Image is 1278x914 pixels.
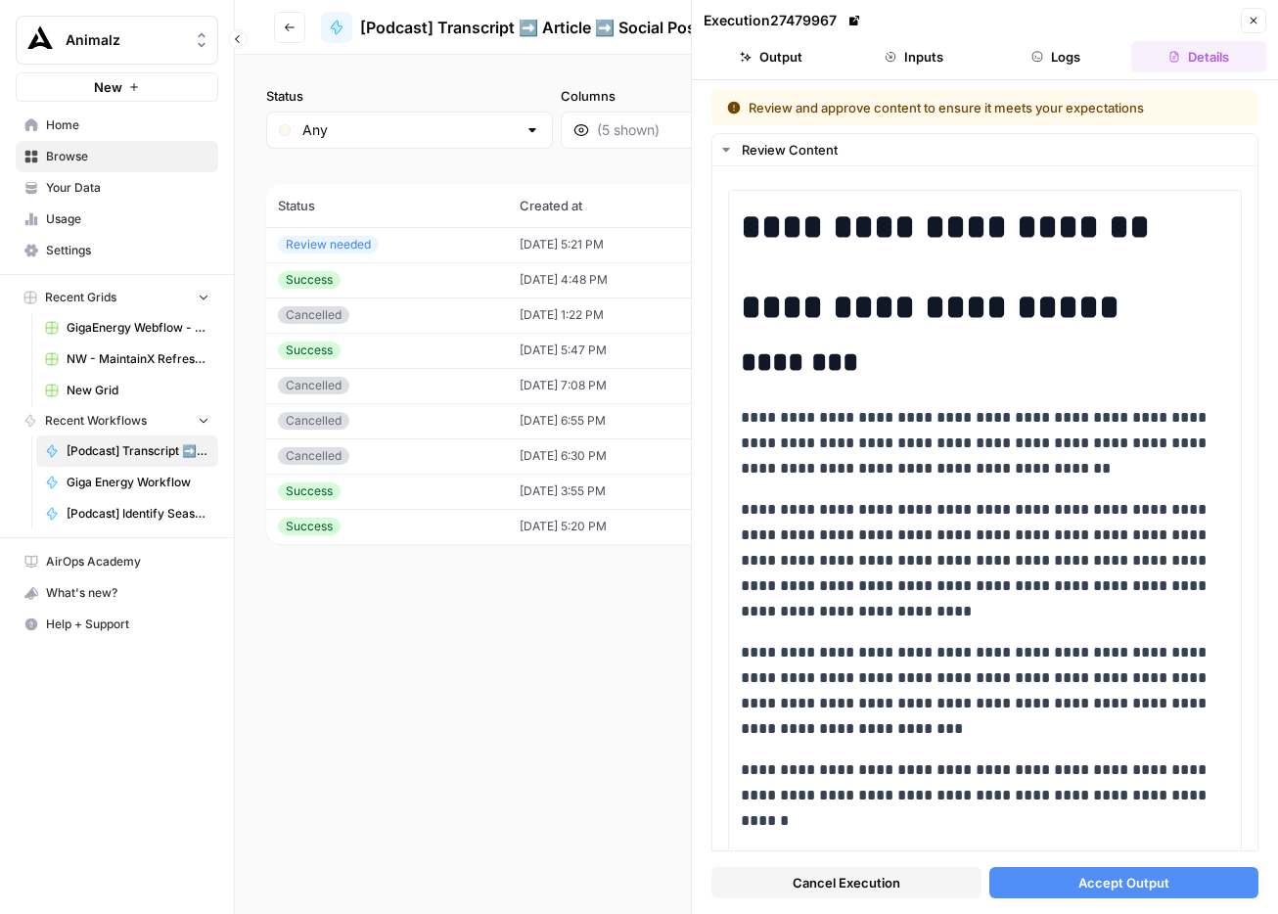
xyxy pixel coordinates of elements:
[846,41,981,72] button: Inputs
[16,172,218,204] a: Your Data
[508,333,725,368] td: [DATE] 5:47 PM
[16,609,218,640] button: Help + Support
[793,873,900,892] span: Cancel Execution
[66,30,184,50] span: Animalz
[46,116,209,134] span: Home
[67,442,209,460] span: [Podcast] Transcript ➡️ Article ➡️ Social Post
[278,412,349,430] div: Cancelled
[508,474,725,509] td: [DATE] 3:55 PM
[23,23,58,58] img: Animalz Logo
[711,867,981,898] button: Cancel Execution
[67,382,209,399] span: New Grid
[278,482,341,500] div: Success
[508,297,725,333] td: [DATE] 1:22 PM
[1078,873,1169,892] span: Accept Output
[302,120,517,140] input: Any
[67,505,209,523] span: [Podcast] Identify Season Quotes & Topics
[712,134,1257,165] button: Review Content
[321,12,702,43] a: [Podcast] Transcript ➡️ Article ➡️ Social Post
[278,306,349,324] div: Cancelled
[46,210,209,228] span: Usage
[36,375,218,406] a: New Grid
[16,141,218,172] a: Browse
[266,86,553,106] label: Status
[46,553,209,571] span: AirOps Academy
[36,467,218,498] a: Giga Energy Workflow
[278,377,349,394] div: Cancelled
[46,148,209,165] span: Browse
[16,235,218,266] a: Settings
[508,509,725,544] td: [DATE] 5:20 PM
[266,149,1247,184] span: (9 records)
[16,283,218,312] button: Recent Grids
[36,435,218,467] a: [Podcast] Transcript ➡️ Article ➡️ Social Post
[17,578,217,608] div: What's new?
[67,319,209,337] span: GigaEnergy Webflow - Shop Inventories
[742,140,1246,160] div: Review Content
[704,11,864,30] div: Execution 27479967
[508,262,725,297] td: [DATE] 4:48 PM
[45,289,116,306] span: Recent Grids
[278,518,341,535] div: Success
[704,41,839,72] button: Output
[67,474,209,491] span: Giga Energy Workflow
[561,86,847,106] label: Columns
[45,412,147,430] span: Recent Workflows
[278,271,341,289] div: Success
[67,350,209,368] span: NW - MaintainX Refresh Workflow
[16,16,218,65] button: Workspace: Animalz
[16,406,218,435] button: Recent Workflows
[94,77,122,97] span: New
[266,184,508,227] th: Status
[16,204,218,235] a: Usage
[508,438,725,474] td: [DATE] 6:30 PM
[16,546,218,577] a: AirOps Academy
[989,867,1259,898] button: Accept Output
[46,616,209,633] span: Help + Support
[46,179,209,197] span: Your Data
[508,184,725,227] th: Created at
[508,368,725,403] td: [DATE] 7:08 PM
[46,242,209,259] span: Settings
[36,312,218,343] a: GigaEnergy Webflow - Shop Inventories
[508,403,725,438] td: [DATE] 6:55 PM
[508,227,725,262] td: [DATE] 5:21 PM
[989,41,1124,72] button: Logs
[16,577,218,609] button: What's new?
[36,343,218,375] a: NW - MaintainX Refresh Workflow
[727,98,1194,117] div: Review and approve content to ensure it meets your expectations
[597,120,811,140] input: (5 shown)
[36,498,218,529] a: [Podcast] Identify Season Quotes & Topics
[16,72,218,102] button: New
[360,16,702,39] span: [Podcast] Transcript ➡️ Article ➡️ Social Post
[278,447,349,465] div: Cancelled
[16,110,218,141] a: Home
[278,236,379,253] div: Review needed
[278,342,341,359] div: Success
[1131,41,1266,72] button: Details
